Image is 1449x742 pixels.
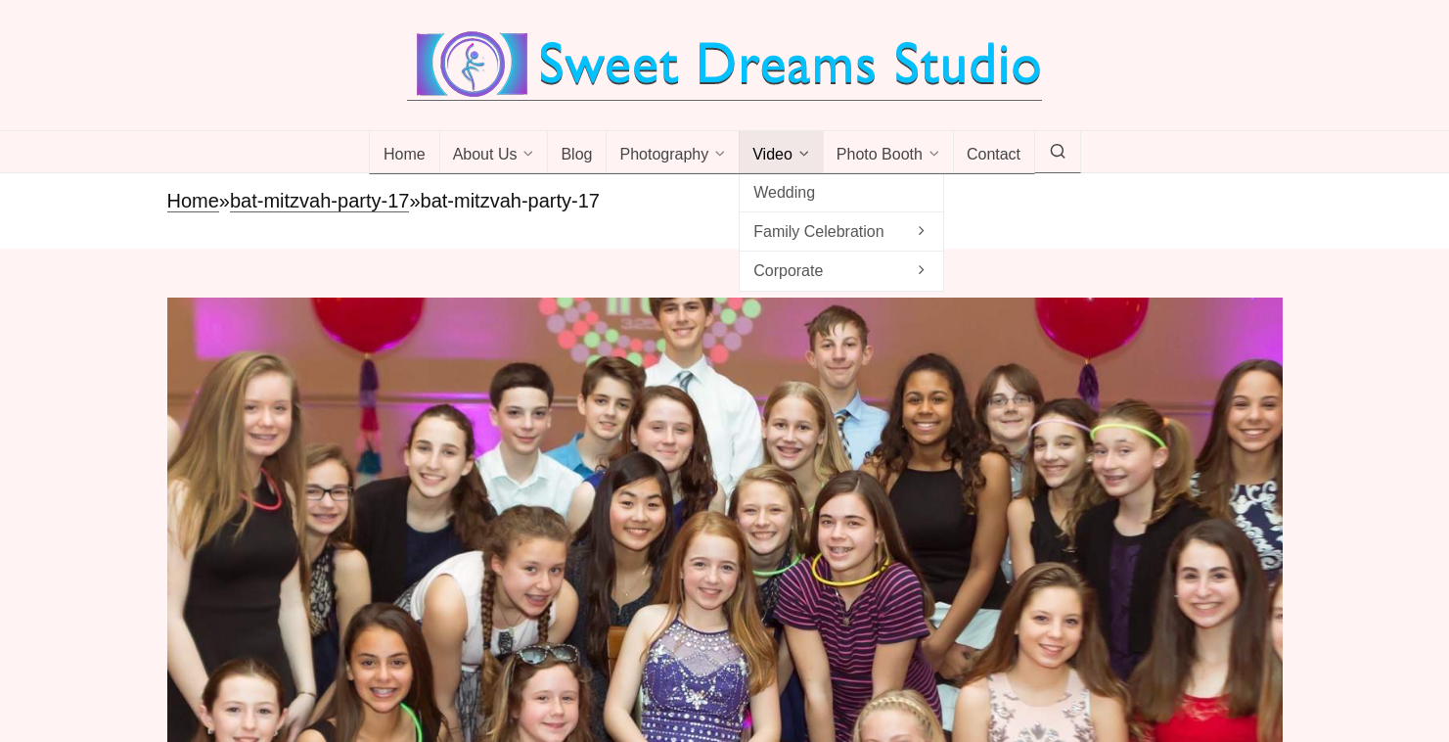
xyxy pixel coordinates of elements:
[953,131,1035,174] a: Contact
[753,257,929,284] span: Corporate
[167,190,219,212] a: Home
[752,146,792,165] span: Video
[369,131,440,174] a: Home
[606,131,740,174] a: Photography
[384,146,426,165] span: Home
[407,29,1042,100] img: Best Wedding Event Photography Photo Booth Videography NJ NY
[219,190,230,211] span: »
[739,252,943,290] a: Corporate
[439,131,549,174] a: About Us
[753,179,929,206] span: Wedding
[453,146,518,165] span: About Us
[409,190,420,211] span: »
[739,212,943,252] a: Family Celebration
[167,188,1283,214] nav: breadcrumbs
[823,131,954,174] a: Photo Booth
[967,146,1020,165] span: Contact
[619,146,708,165] span: Photography
[837,146,923,165] span: Photo Booth
[230,190,409,212] a: bat-mitzvah-party-17
[561,146,592,165] span: Blog
[753,218,929,245] span: Family Celebration
[547,131,607,174] a: Blog
[739,173,943,212] a: Wedding
[739,131,824,174] a: Video
[421,190,600,211] span: bat-mitzvah-party-17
